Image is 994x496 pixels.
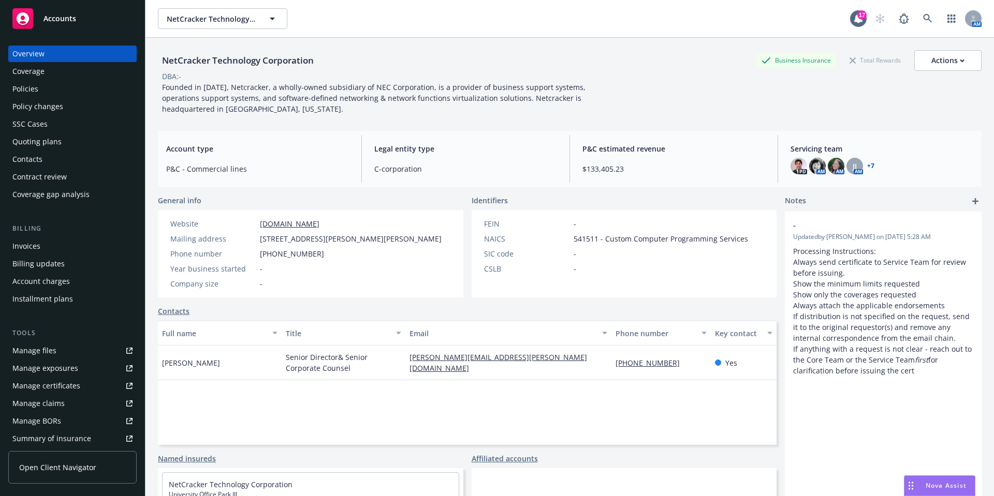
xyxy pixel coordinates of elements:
span: C-corporation [374,163,557,174]
a: Contacts [8,151,137,168]
div: Manage BORs [12,413,61,429]
div: Full name [162,328,266,339]
span: Founded in [DATE], Netcracker, a wholly-owned subsidiary of NEC Corporation, is a provider of bus... [162,82,588,114]
a: [PHONE_NUMBER] [616,358,688,368]
span: - [574,248,576,259]
span: [STREET_ADDRESS][PERSON_NAME][PERSON_NAME] [260,233,442,244]
span: - [574,218,576,229]
span: JJ [853,161,857,172]
a: Summary of insurance [8,430,137,447]
a: +7 [867,163,874,169]
a: Overview [8,46,137,62]
span: 541511 - Custom Computer Programming Services [574,233,748,244]
a: Coverage gap analysis [8,186,137,203]
button: Nova Assist [904,475,975,496]
div: Billing updates [12,255,65,272]
div: -Updatedby [PERSON_NAME] on [DATE] 5:28 AMProcessing Instructions: Always send certificate to Ser... [785,212,982,384]
em: first [915,355,928,365]
div: Phone number [170,248,256,259]
span: Identifiers [472,195,508,206]
div: Drag to move [904,476,917,495]
span: Servicing team [791,143,973,154]
span: - [793,220,946,231]
a: Named insureds [158,453,216,464]
a: Switch app [941,8,962,29]
div: Policies [12,81,38,97]
a: Invoices [8,238,137,254]
a: Manage files [8,342,137,359]
div: NAICS [484,233,569,244]
span: - [574,263,576,274]
div: Manage certificates [12,378,80,394]
div: Manage files [12,342,56,359]
button: NetCracker Technology Corporation [158,8,287,29]
a: Manage BORs [8,413,137,429]
button: Actions [914,50,982,71]
div: Policy changes [12,98,63,115]
div: Year business started [170,263,256,274]
div: Invoices [12,238,40,254]
span: Senior Director& Senior Corporate Counsel [286,352,401,373]
a: Coverage [8,63,137,80]
span: P&C - Commercial lines [166,163,349,174]
button: Email [405,321,611,345]
button: Phone number [611,321,710,345]
a: Account charges [8,273,137,290]
div: Company size [170,278,256,289]
span: Open Client Navigator [19,462,96,473]
span: Yes [725,357,737,368]
div: SSC Cases [12,116,48,132]
a: Affiliated accounts [472,453,538,464]
a: Accounts [8,4,137,33]
a: [DOMAIN_NAME] [260,219,319,229]
div: Website [170,218,256,229]
a: Policies [8,81,137,97]
div: Contacts [12,151,42,168]
a: Policy changes [8,98,137,115]
div: Installment plans [12,291,73,307]
a: Installment plans [8,291,137,307]
div: Manage claims [12,395,65,412]
a: Search [917,8,938,29]
div: Phone number [616,328,695,339]
a: add [969,195,982,207]
div: Coverage gap analysis [12,186,90,203]
span: - [260,263,262,274]
div: Email [410,328,596,339]
div: Quoting plans [12,133,62,150]
div: Account charges [12,273,70,290]
p: Processing Instructions: Always send certificate to Service Team for review before issuing. Show ... [793,246,973,376]
a: Manage claims [8,395,137,412]
div: NetCracker Technology Corporation [158,54,318,67]
span: [PHONE_NUMBER] [260,248,324,259]
span: - [260,278,262,289]
a: Contacts [158,306,189,317]
a: [PERSON_NAME][EMAIL_ADDRESS][PERSON_NAME][DOMAIN_NAME] [410,352,587,373]
span: NetCracker Technology Corporation [167,13,256,24]
div: Actions [931,51,964,70]
div: Contract review [12,169,67,185]
div: Business Insurance [756,54,836,67]
div: Coverage [12,63,45,80]
div: Billing [8,223,137,234]
span: Legal entity type [374,143,557,154]
div: Summary of insurance [12,430,91,447]
button: Key contact [711,321,777,345]
span: Accounts [43,14,76,23]
div: 17 [857,10,867,20]
div: SIC code [484,248,569,259]
div: DBA: - [162,71,181,82]
span: [PERSON_NAME] [162,357,220,368]
img: photo [809,158,826,174]
span: P&C estimated revenue [582,143,765,154]
span: Account type [166,143,349,154]
a: Manage exposures [8,360,137,377]
div: CSLB [484,263,569,274]
span: Notes [785,195,806,207]
a: Contract review [8,169,137,185]
a: SSC Cases [8,116,137,132]
span: Nova Assist [926,481,967,490]
a: Start snowing [870,8,890,29]
span: $133,405.23 [582,163,765,174]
